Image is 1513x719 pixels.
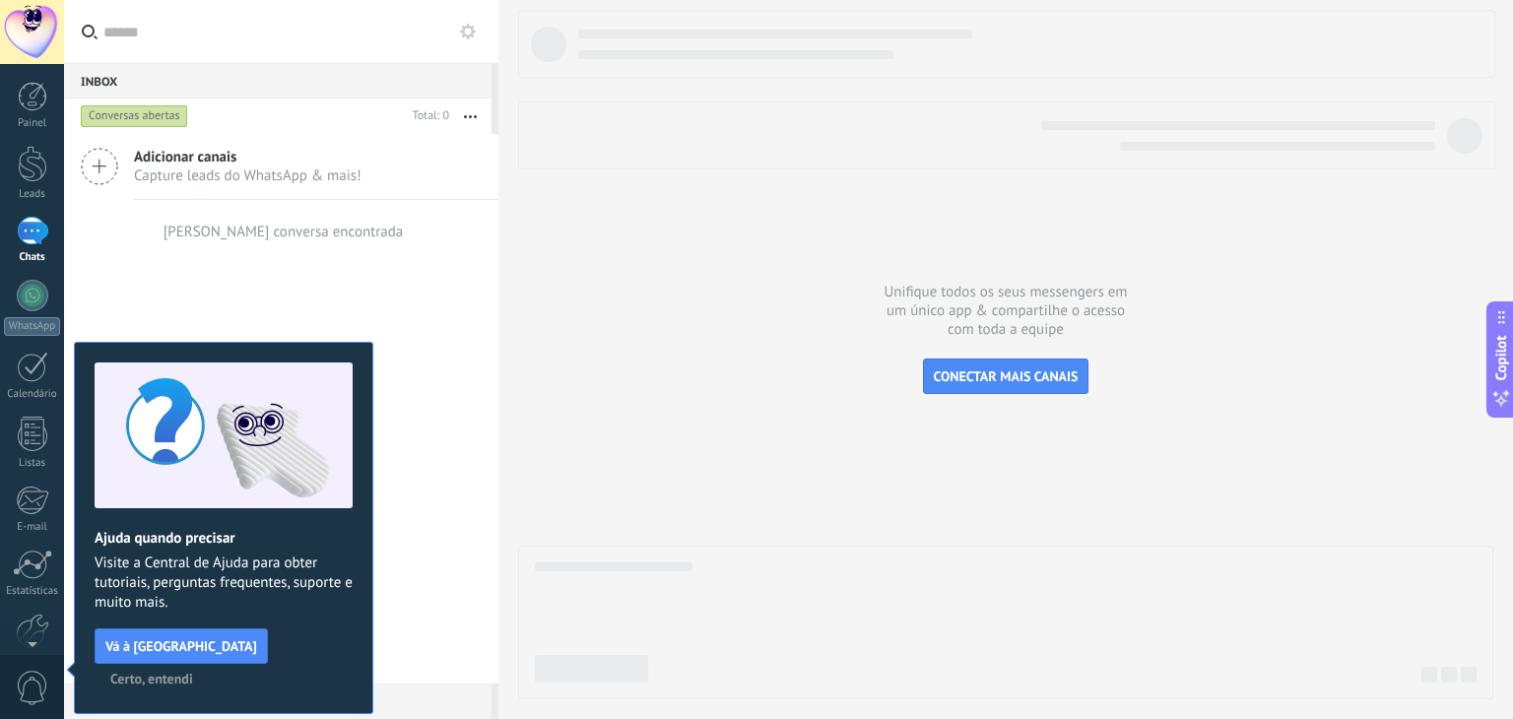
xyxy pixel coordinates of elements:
[4,317,60,336] div: WhatsApp
[4,457,61,470] div: Listas
[4,388,61,401] div: Calendário
[449,98,492,134] button: Mais
[95,529,353,548] h2: Ajuda quando precisar
[134,166,362,185] span: Capture leads do WhatsApp & mais!
[81,104,188,128] div: Conversas abertas
[110,672,193,686] span: Certo, entendi
[405,106,449,126] div: Total: 0
[4,585,61,598] div: Estatísticas
[923,359,1089,394] button: CONECTAR MAIS CANAIS
[4,117,61,130] div: Painel
[101,664,202,693] button: Certo, entendi
[164,223,404,241] div: [PERSON_NAME] conversa encontrada
[4,188,61,201] div: Leads
[1491,336,1511,381] span: Copilot
[95,554,353,613] span: Visite a Central de Ajuda para obter tutoriais, perguntas frequentes, suporte e muito mais.
[4,521,61,534] div: E-mail
[105,639,257,653] span: Vá à [GEOGRAPHIC_DATA]
[4,251,61,264] div: Chats
[95,628,268,664] button: Vá à [GEOGRAPHIC_DATA]
[64,63,492,98] div: Inbox
[134,148,362,166] span: Adicionar canais
[934,367,1079,385] span: CONECTAR MAIS CANAIS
